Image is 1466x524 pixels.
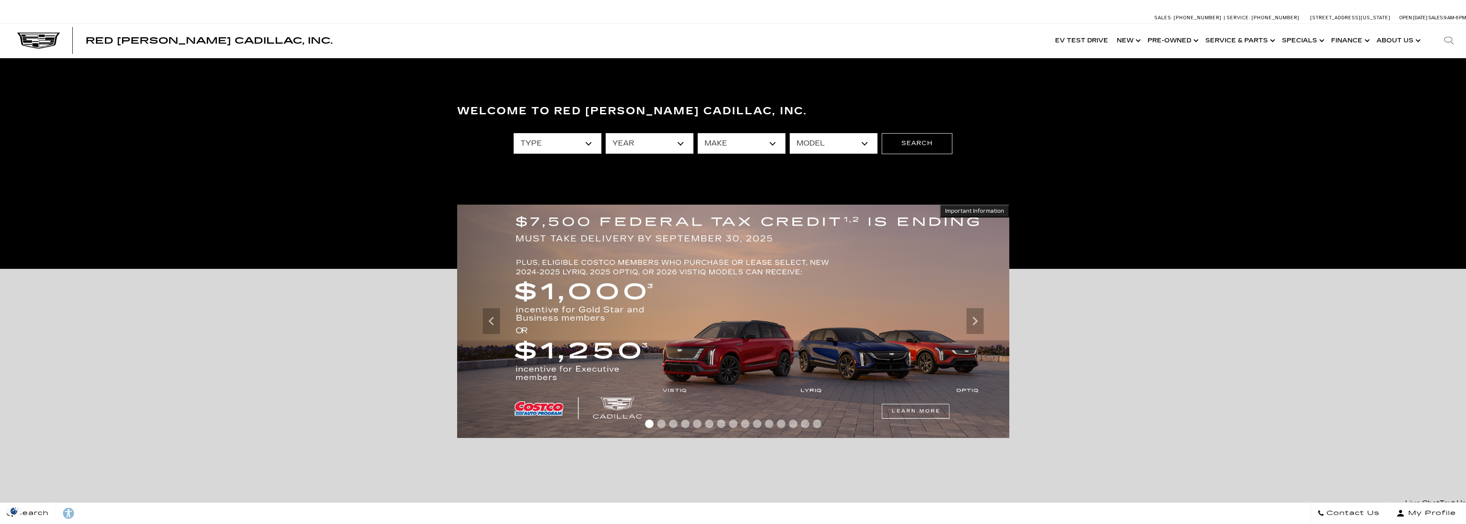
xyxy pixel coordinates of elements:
[681,420,690,428] span: Go to slide 4
[1428,15,1444,21] span: Sales:
[483,308,500,334] div: Previous
[789,420,797,428] span: Go to slide 13
[1252,15,1299,21] span: [PHONE_NUMBER]
[753,420,761,428] span: Go to slide 10
[1201,24,1278,58] a: Service & Parts
[4,506,24,515] section: Click to Open Cookie Consent Modal
[1278,24,1327,58] a: Specials
[1310,15,1391,21] a: [STREET_ADDRESS][US_STATE]
[729,420,737,428] span: Go to slide 8
[457,103,1009,120] h3: Welcome to Red [PERSON_NAME] Cadillac, Inc.
[86,36,333,46] span: Red [PERSON_NAME] Cadillac, Inc.
[457,205,1009,438] img: $7,500 FEDERAL TAX CREDIT IS ENDING. $1,000 incentive for Gold Star and Business members OR $1250...
[657,420,666,428] span: Go to slide 2
[606,133,693,154] select: Filter by year
[17,33,60,49] img: Cadillac Dark Logo with Cadillac White Text
[1051,24,1112,58] a: EV Test Drive
[801,420,809,428] span: Go to slide 14
[1143,24,1201,58] a: Pre-Owned
[1444,15,1466,21] span: 9 AM-6 PM
[669,420,678,428] span: Go to slide 3
[1386,503,1466,524] button: Open user profile menu
[1227,15,1250,21] span: Service:
[1405,507,1456,519] span: My Profile
[1112,24,1143,58] a: New
[4,506,24,515] img: Opt-Out Icon
[741,420,749,428] span: Go to slide 9
[1372,24,1423,58] a: About Us
[514,133,601,154] select: Filter by type
[698,133,785,154] select: Filter by make
[1174,15,1222,21] span: [PHONE_NUMBER]
[790,133,877,154] select: Filter by model
[13,507,49,519] span: Search
[882,133,952,154] button: Search
[966,308,984,334] div: Next
[86,36,333,45] a: Red [PERSON_NAME] Cadillac, Inc.
[1154,15,1224,20] a: Sales: [PHONE_NUMBER]
[1324,507,1380,519] span: Contact Us
[813,420,821,428] span: Go to slide 15
[1327,24,1372,58] a: Finance
[945,208,1004,214] span: Important Information
[717,420,726,428] span: Go to slide 7
[1399,15,1427,21] span: Open [DATE]
[940,205,1009,217] button: Important Information
[1224,15,1302,20] a: Service: [PHONE_NUMBER]
[705,420,714,428] span: Go to slide 6
[693,420,702,428] span: Go to slide 5
[645,420,654,428] span: Go to slide 1
[1311,503,1386,524] a: Contact Us
[1154,15,1172,21] span: Sales:
[765,420,773,428] span: Go to slide 11
[777,420,785,428] span: Go to slide 12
